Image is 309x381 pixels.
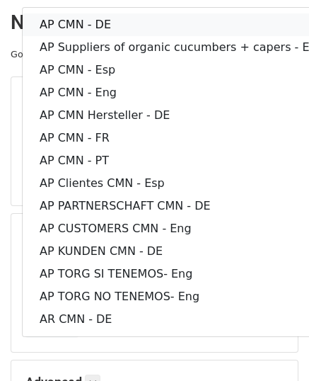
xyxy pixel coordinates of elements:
small: Google Sheet: [11,49,180,59]
iframe: Chat Widget [238,313,309,381]
div: Chat-Widget [238,313,309,381]
h2: New Campaign [11,11,298,35]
